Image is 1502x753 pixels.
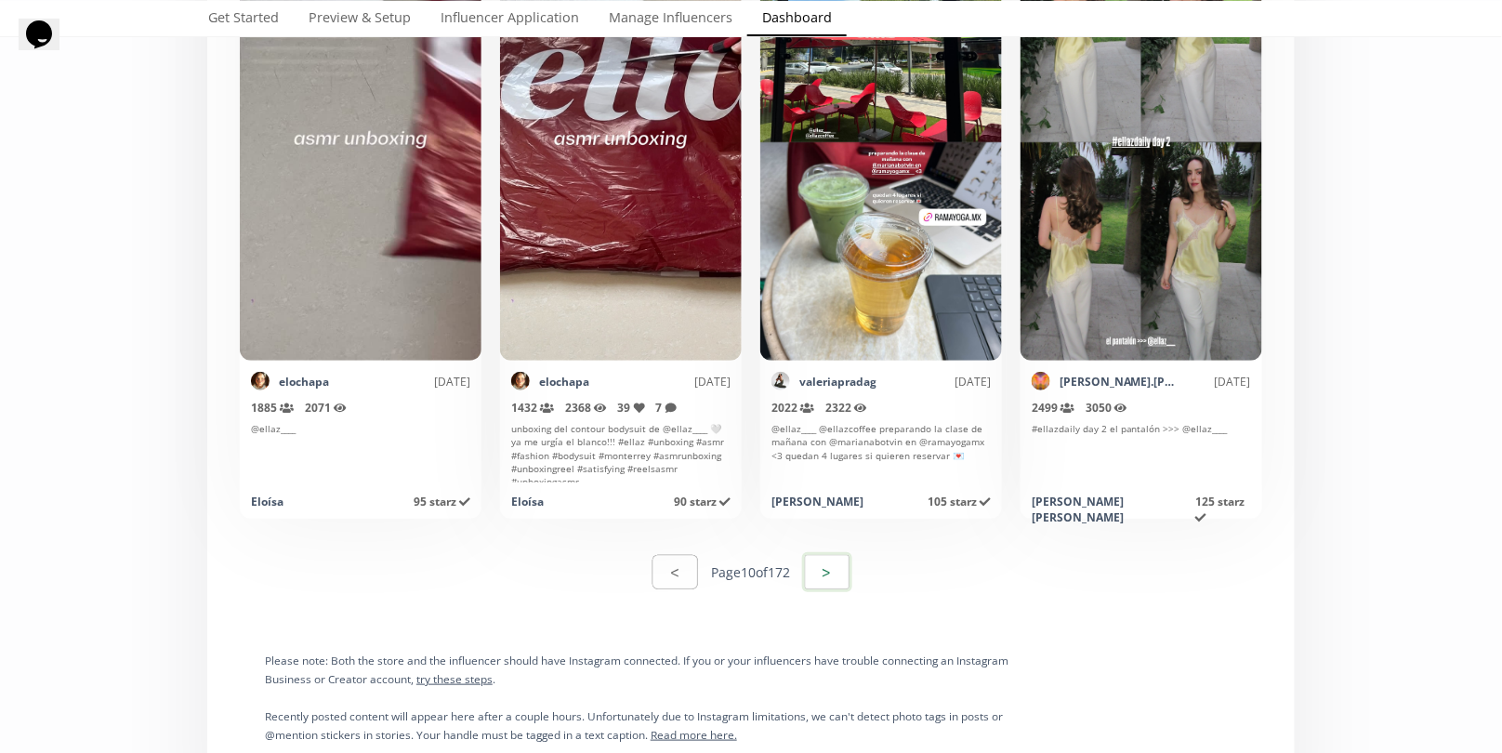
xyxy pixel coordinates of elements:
a: Read more here. [651,727,737,742]
span: 95 starz [414,494,470,509]
span: 2499 [1032,400,1074,416]
img: 355290117_6441669875925291_6931941137007987740_n.jpg [1032,372,1050,390]
iframe: chat widget [19,19,78,74]
img: 474078401_961768818707126_2550382748028374380_n.jpg [511,372,530,390]
div: #ellazdaily day 2 el pantalón >>> @ellaz____ [1032,422,1251,482]
small: Please note: Both the store and the influencer should have Instagram connected. If you or your in... [265,653,1008,686]
a: elochapa [279,374,329,390]
button: < [652,555,697,589]
img: 453612544_406600959099888_6801080663473104600_n.jpg [771,372,790,390]
div: @ellaz____ [251,422,470,482]
a: try these steps [416,671,493,686]
a: elochapa [539,374,589,390]
div: [PERSON_NAME] [771,494,863,509]
span: 3050 [1086,400,1127,416]
div: Eloísa [251,494,283,509]
div: [DATE] [876,374,991,390]
div: Page 10 of 172 [712,563,791,582]
span: 105 starz [928,494,991,509]
div: unboxing del contour bodysuit de @ellaz____ 🤍 ya me urgía el blanco!!! #ellaz #unboxing #asmr #fa... [511,422,731,482]
div: [DATE] [1180,374,1251,390]
button: > [802,552,852,592]
div: [DATE] [589,374,731,390]
span: 90 starz [674,494,731,509]
span: 2071 [305,400,347,416]
span: 1885 [251,400,294,416]
span: 1432 [511,400,554,416]
span: 39 [618,400,645,416]
span: 2022 [771,400,814,416]
a: valeriapradag [799,374,876,390]
a: [PERSON_NAME].[PERSON_NAME] [1060,374,1180,390]
div: Eloísa [511,494,544,509]
div: [DATE] [329,374,470,390]
span: 7 [656,400,677,416]
img: 474078401_961768818707126_2550382748028374380_n.jpg [251,372,270,390]
div: @ellaz____ @ellazcoffee preparando la clase de mañana con @marianabotvin en @ramayogamx <3 quedan... [771,422,991,482]
div: [PERSON_NAME] [PERSON_NAME] [1032,494,1195,525]
span: 2322 [825,400,867,416]
small: Recently posted content will appear here after a couple hours. Unfortunately due to Instagram lim... [265,708,1003,742]
span: 2368 [565,400,607,416]
span: 125 starz [1195,494,1245,525]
